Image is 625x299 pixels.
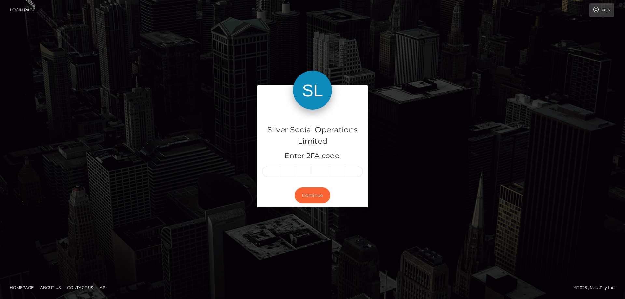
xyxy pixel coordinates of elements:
[589,3,614,17] a: Login
[262,124,363,147] h4: Silver Social Operations Limited
[64,282,96,292] a: Contact Us
[574,284,620,291] div: © 2025 , MassPay Inc.
[293,71,332,110] img: Silver Social Operations Limited
[295,187,330,203] button: Continue
[97,282,109,292] a: API
[262,151,363,161] h5: Enter 2FA code:
[7,282,36,292] a: Homepage
[10,3,35,17] a: Login Page
[37,282,63,292] a: About Us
